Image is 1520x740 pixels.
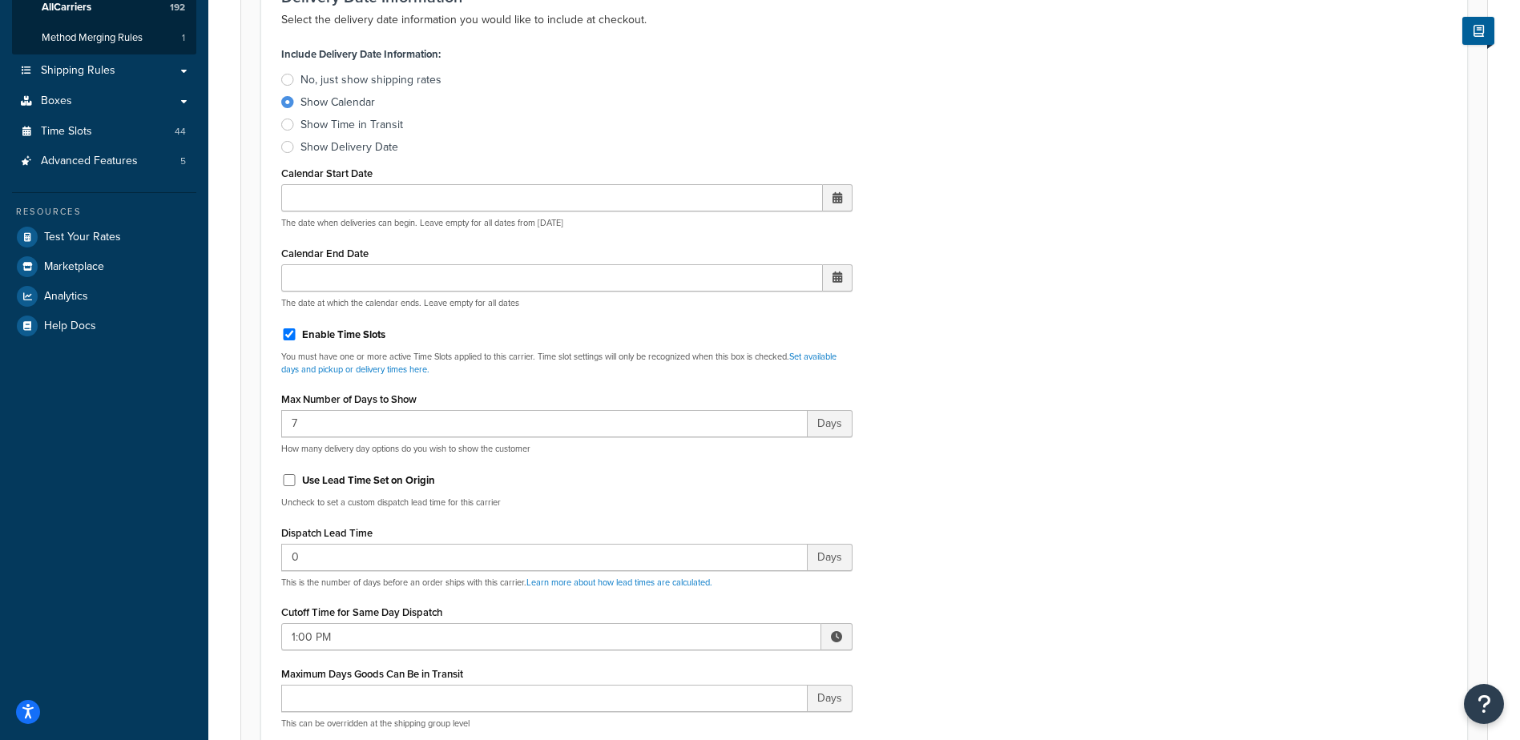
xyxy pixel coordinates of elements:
span: Analytics [44,290,88,304]
p: This can be overridden at the shipping group level [281,718,853,730]
p: How many delivery day options do you wish to show the customer [281,443,853,455]
p: Select the delivery date information you would like to include at checkout. [281,10,1447,30]
button: Show Help Docs [1462,17,1494,45]
label: Cutoff Time for Same Day Dispatch [281,606,442,618]
a: Test Your Rates [12,223,196,251]
span: 1 [182,31,185,45]
a: Help Docs [12,312,196,340]
label: Use Lead Time Set on Origin [302,473,435,488]
label: Calendar End Date [281,247,369,259]
p: You must have one or more active Time Slots applied to this carrier. Time slot settings will only... [281,351,853,376]
div: Show Delivery Date [300,139,398,155]
a: Time Slots44 [12,117,196,147]
span: Days [808,410,853,437]
span: Test Your Rates [44,231,121,244]
li: Method Merging Rules [12,23,196,53]
span: Help Docs [44,320,96,333]
div: Show Calendar [300,95,375,111]
a: Method Merging Rules1 [12,23,196,53]
label: Enable Time Slots [302,328,385,342]
a: Learn more about how lead times are calculated. [526,576,712,589]
span: Boxes [41,95,72,108]
button: Open Resource Center [1464,684,1504,724]
span: Days [808,544,853,571]
a: Marketplace [12,252,196,281]
a: Set available days and pickup or delivery times here. [281,350,837,375]
a: Boxes [12,86,196,116]
li: Advanced Features [12,147,196,176]
span: Time Slots [41,125,92,139]
label: Max Number of Days to Show [281,393,417,405]
span: 192 [170,1,185,14]
span: Method Merging Rules [42,31,143,45]
span: Days [808,685,853,712]
span: Marketplace [44,260,104,274]
a: Shipping Rules [12,56,196,86]
div: Show Time in Transit [300,117,403,133]
label: Dispatch Lead Time [281,527,373,539]
a: Analytics [12,282,196,311]
span: Advanced Features [41,155,138,168]
p: Uncheck to set a custom dispatch lead time for this carrier [281,497,853,509]
label: Include Delivery Date Information: [281,43,441,66]
span: 5 [180,155,186,168]
span: 44 [175,125,186,139]
p: The date at which the calendar ends. Leave empty for all dates [281,297,853,309]
a: Advanced Features5 [12,147,196,176]
li: Time Slots [12,117,196,147]
span: All Carriers [42,1,91,14]
div: Resources [12,205,196,219]
label: Maximum Days Goods Can Be in Transit [281,668,463,680]
label: Calendar Start Date [281,167,373,179]
div: No, just show shipping rates [300,72,441,88]
p: The date when deliveries can begin. Leave empty for all dates from [DATE] [281,217,853,229]
span: Shipping Rules [41,64,115,78]
p: This is the number of days before an order ships with this carrier. [281,577,853,589]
